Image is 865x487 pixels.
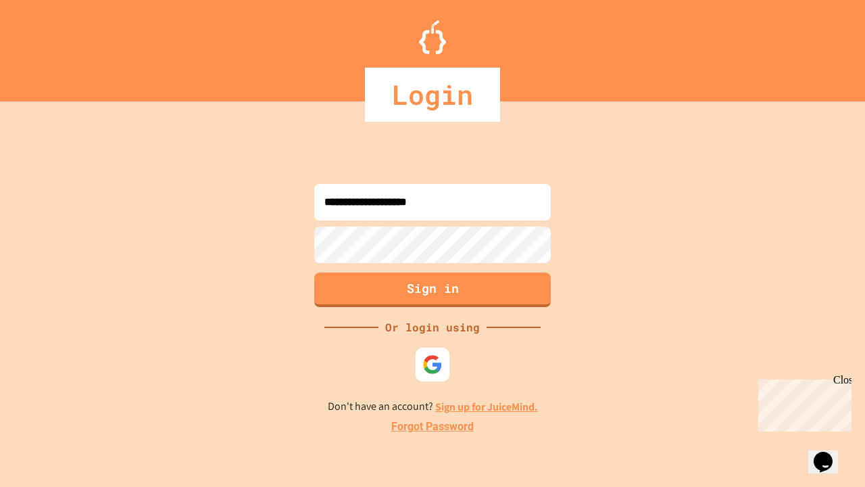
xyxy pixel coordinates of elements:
div: Or login using [378,319,487,335]
p: Don't have an account? [328,398,538,415]
a: Sign up for JuiceMind. [435,400,538,414]
a: Forgot Password [391,419,474,435]
img: google-icon.svg [422,354,443,375]
iframe: chat widget [808,433,851,473]
div: Login [365,68,500,122]
img: Logo.svg [419,20,446,54]
iframe: chat widget [753,374,851,432]
div: Chat with us now!Close [5,5,93,86]
button: Sign in [314,273,551,307]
